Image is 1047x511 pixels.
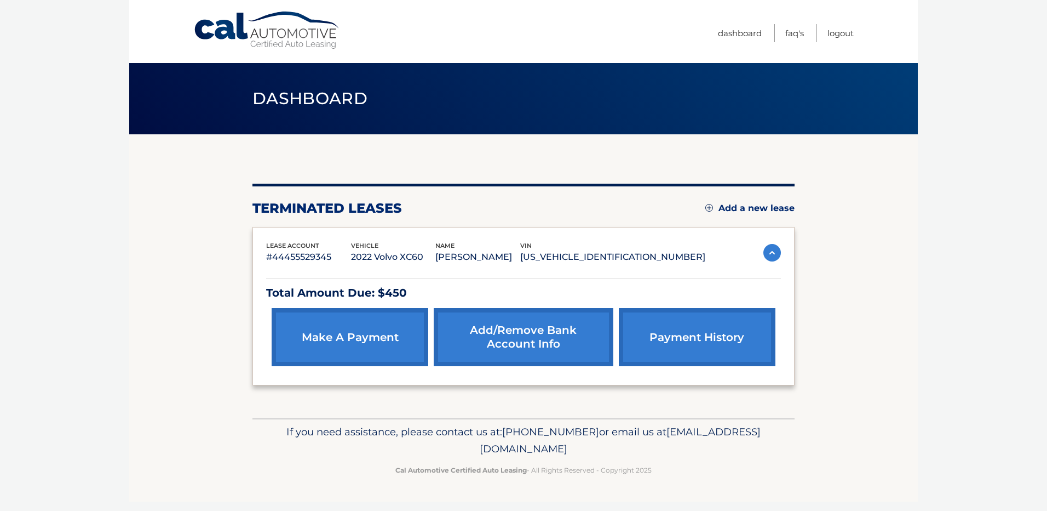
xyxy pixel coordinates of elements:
a: Dashboard [718,24,762,42]
span: [PHONE_NUMBER] [502,425,599,438]
span: vin [520,242,532,249]
p: - All Rights Reserved - Copyright 2025 [260,464,787,476]
span: vehicle [351,242,378,249]
img: add.svg [705,204,713,212]
h2: terminated leases [252,200,402,217]
p: Total Amount Due: $450 [266,283,781,303]
p: [US_VEHICLE_IDENTIFICATION_NUMBER] [520,249,705,265]
a: FAQ's [785,24,804,42]
a: Add a new lease [705,203,795,214]
img: accordion-active.svg [763,244,781,262]
a: Cal Automotive [193,11,341,50]
a: payment history [619,308,775,366]
a: Logout [827,24,854,42]
a: make a payment [272,308,428,366]
p: If you need assistance, please contact us at: or email us at [260,423,787,458]
span: lease account [266,242,319,249]
p: 2022 Volvo XC60 [351,249,436,265]
p: #44455529345 [266,249,351,265]
span: Dashboard [252,88,367,109]
p: [PERSON_NAME] [435,249,520,265]
a: Add/Remove bank account info [434,308,613,366]
span: name [435,242,455,249]
strong: Cal Automotive Certified Auto Leasing [395,466,527,474]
